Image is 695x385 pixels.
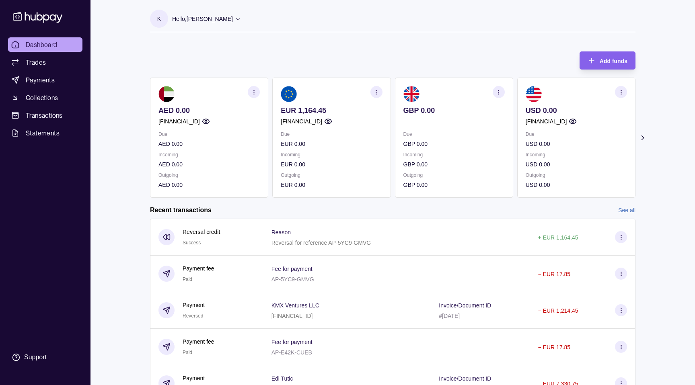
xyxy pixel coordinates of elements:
[271,375,293,382] p: Edi Tutic
[26,93,58,102] span: Collections
[281,139,382,148] p: EUR 0.00
[538,344,571,350] p: − EUR 17.85
[8,349,82,366] a: Support
[403,180,505,189] p: GBP 0.00
[26,75,55,85] span: Payments
[158,139,260,148] p: AED 0.00
[281,171,382,180] p: Outgoing
[183,240,201,246] span: Success
[183,374,205,383] p: Payment
[8,37,82,52] a: Dashboard
[158,86,175,102] img: ae
[8,55,82,70] a: Trades
[183,301,205,309] p: Payment
[403,160,505,169] p: GBP 0.00
[526,139,627,148] p: USD 0.00
[403,106,505,115] p: GBP 0.00
[157,14,161,23] p: K
[403,130,505,139] p: Due
[183,337,214,346] p: Payment fee
[271,339,313,345] p: Fee for payment
[439,375,491,382] p: Invoice/Document ID
[526,171,627,180] p: Outgoing
[403,139,505,148] p: GBP 0.00
[281,117,322,126] p: [FINANCIAL_ID]
[526,160,627,169] p: USD 0.00
[403,171,505,180] p: Outgoing
[403,86,419,102] img: gb
[271,349,312,356] p: AP-E42K-CUEB
[150,206,212,215] h2: Recent transactions
[526,180,627,189] p: USD 0.00
[26,57,46,67] span: Trades
[183,227,220,236] p: Reversal credit
[8,90,82,105] a: Collections
[271,240,371,246] p: Reversal for reference AP-5YC9-GMVG
[439,313,460,319] p: #[DATE]
[183,264,214,273] p: Payment fee
[158,160,260,169] p: AED 0.00
[526,106,627,115] p: USD 0.00
[26,111,63,120] span: Transactions
[271,302,319,309] p: KMX Ventures LLC
[538,307,578,314] p: − EUR 1,214.45
[403,150,505,159] p: Incoming
[538,271,571,277] p: − EUR 17.85
[439,302,491,309] p: Invoice/Document ID
[618,206,635,215] a: See all
[526,86,542,102] img: us
[26,128,60,138] span: Statements
[158,117,200,126] p: [FINANCIAL_ID]
[281,160,382,169] p: EUR 0.00
[8,126,82,140] a: Statements
[271,276,314,283] p: AP-5YC9-GMVG
[158,150,260,159] p: Incoming
[281,180,382,189] p: EUR 0.00
[158,106,260,115] p: AED 0.00
[8,108,82,123] a: Transactions
[538,234,578,241] p: + EUR 1,164.45
[271,229,291,236] p: Reason
[526,117,567,126] p: [FINANCIAL_ID]
[281,86,297,102] img: eu
[281,106,382,115] p: EUR 1,164.45
[26,40,58,49] span: Dashboard
[281,130,382,139] p: Due
[271,313,313,319] p: [FINANCIAL_ID]
[183,350,192,355] span: Paid
[281,150,382,159] p: Incoming
[24,353,47,362] div: Support
[580,51,635,70] button: Add funds
[158,180,260,189] p: AED 0.00
[526,150,627,159] p: Incoming
[526,130,627,139] p: Due
[183,276,192,282] span: Paid
[271,266,313,272] p: Fee for payment
[8,73,82,87] a: Payments
[172,14,233,23] p: Hello, [PERSON_NAME]
[158,171,260,180] p: Outgoing
[600,58,627,64] span: Add funds
[183,313,203,319] span: Reversed
[158,130,260,139] p: Due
